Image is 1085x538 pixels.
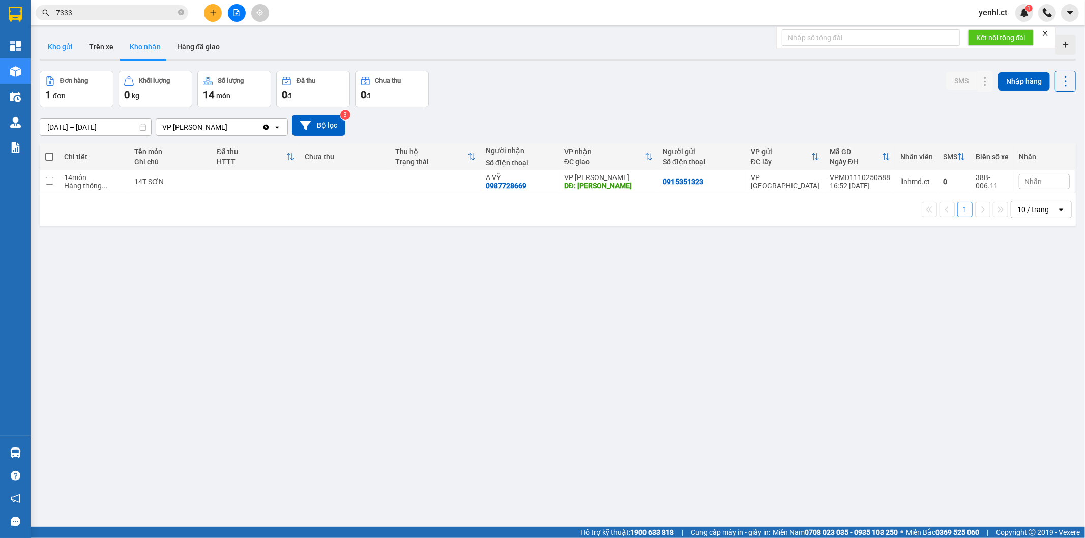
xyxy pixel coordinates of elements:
[10,117,21,128] img: warehouse-icon
[746,143,825,170] th: Toggle SortBy
[262,123,270,131] svg: Clear value
[139,77,170,84] div: Khối lượng
[218,77,244,84] div: Số lượng
[1027,5,1031,12] span: 1
[276,71,350,107] button: Đã thu0đ
[830,147,882,156] div: Mã GD
[42,9,49,16] span: search
[297,77,315,84] div: Đã thu
[10,92,21,102] img: warehouse-icon
[64,153,124,161] div: Chi tiết
[830,182,890,190] div: 16:52 [DATE]
[119,71,192,107] button: Khối lượng0kg
[204,4,222,22] button: plus
[1029,529,1036,536] span: copyright
[751,173,819,190] div: VP [GEOGRAPHIC_DATA]
[40,71,113,107] button: Đơn hàng1đơn
[169,35,228,59] button: Hàng đã giao
[10,66,21,77] img: warehouse-icon
[1043,8,1052,17] img: phone-icon
[987,527,988,538] span: |
[53,92,66,100] span: đơn
[486,182,526,190] div: 0987728669
[132,92,139,100] span: kg
[10,142,21,153] img: solution-icon
[564,182,653,190] div: DĐ: HỒNG LĨNH
[946,72,977,90] button: SMS
[663,177,703,186] div: 0915351323
[282,88,287,101] span: 0
[805,528,898,536] strong: 0708 023 035 - 0935 103 250
[9,7,22,22] img: logo-vxr
[943,177,965,186] div: 0
[564,147,644,156] div: VP nhận
[957,202,973,217] button: 1
[134,158,207,166] div: Ghi chú
[228,122,229,132] input: Selected VP Hồng Lĩnh.
[1057,205,1065,214] svg: open
[1042,29,1049,37] span: close
[102,182,108,190] span: ...
[390,143,481,170] th: Toggle SortBy
[1019,153,1070,161] div: Nhãn
[340,110,350,120] sup: 3
[305,153,385,161] div: Chưa thu
[486,173,554,182] div: A VỸ
[1024,177,1042,186] span: Nhãn
[64,182,124,190] div: Hàng thông thường
[976,173,1009,190] div: 38B-006.11
[1061,4,1079,22] button: caret-down
[486,159,554,167] div: Số điện thoại
[366,92,370,100] span: đ
[1055,35,1076,55] div: Tạo kho hàng mới
[122,35,169,59] button: Kho nhận
[751,158,811,166] div: ĐC lấy
[233,9,240,16] span: file-add
[10,41,21,51] img: dashboard-icon
[210,9,217,16] span: plus
[682,527,683,538] span: |
[395,158,467,166] div: Trạng thái
[825,143,895,170] th: Toggle SortBy
[375,77,401,84] div: Chưa thu
[256,9,263,16] span: aim
[10,447,21,458] img: warehouse-icon
[906,527,979,538] span: Miền Bắc
[971,6,1015,19] span: yenhl.ct
[1020,8,1029,17] img: icon-new-feature
[1025,5,1033,12] sup: 1
[564,173,653,182] div: VP [PERSON_NAME]
[395,147,467,156] div: Thu hộ
[203,88,214,101] span: 14
[559,143,658,170] th: Toggle SortBy
[976,32,1025,43] span: Kết nối tổng đài
[630,528,674,536] strong: 1900 633 818
[943,153,957,161] div: SMS
[11,471,20,481] span: question-circle
[287,92,291,100] span: đ
[197,71,271,107] button: Số lượng14món
[830,158,882,166] div: Ngày ĐH
[212,143,300,170] th: Toggle SortBy
[11,494,20,503] span: notification
[124,88,130,101] span: 0
[938,143,971,170] th: Toggle SortBy
[292,115,345,136] button: Bộ lọc
[1066,8,1075,17] span: caret-down
[216,92,230,100] span: món
[134,147,207,156] div: Tên món
[273,123,281,131] svg: open
[40,35,81,59] button: Kho gửi
[40,119,151,135] input: Select a date range.
[1017,204,1049,215] div: 10 / trang
[217,147,286,156] div: Đã thu
[178,8,184,18] span: close-circle
[968,29,1034,46] button: Kết nối tổng đài
[900,530,903,534] span: ⚪️
[935,528,979,536] strong: 0369 525 060
[162,122,227,132] div: VP [PERSON_NAME]
[11,517,20,526] span: message
[998,72,1050,91] button: Nhập hàng
[564,158,644,166] div: ĐC giao
[228,4,246,22] button: file-add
